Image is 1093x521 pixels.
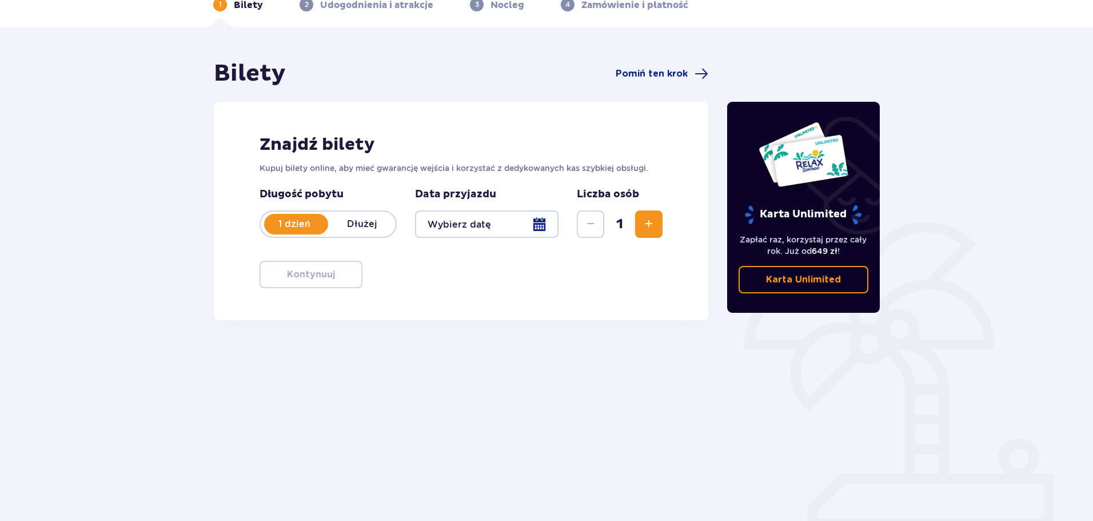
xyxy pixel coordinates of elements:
[758,121,849,188] img: Dwie karty całoroczne do Suntago z napisem 'UNLIMITED RELAX', na białym tle z tropikalnymi liśćmi...
[766,273,841,286] p: Karta Unlimited
[328,218,396,230] p: Dłużej
[739,266,869,293] a: Karta Unlimited
[260,261,362,288] button: Kontynuuj
[577,188,639,201] p: Liczba osób
[812,246,837,256] span: 649 zł
[616,67,688,80] span: Pomiń ten krok
[616,67,708,81] a: Pomiń ten krok
[739,234,869,257] p: Zapłać raz, korzystaj przez cały rok. Już od !
[214,59,286,88] h1: Bilety
[260,162,663,174] p: Kupuj bilety online, aby mieć gwarancję wejścia i korzystać z dedykowanych kas szybkiej obsługi.
[415,188,496,201] p: Data przyjazdu
[260,134,663,156] h2: Znajdź bilety
[577,210,604,238] button: Zmniejsz
[607,216,633,233] span: 1
[260,188,397,201] p: Długość pobytu
[744,205,863,225] p: Karta Unlimited
[635,210,663,238] button: Zwiększ
[287,268,335,281] p: Kontynuuj
[261,218,328,230] p: 1 dzień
